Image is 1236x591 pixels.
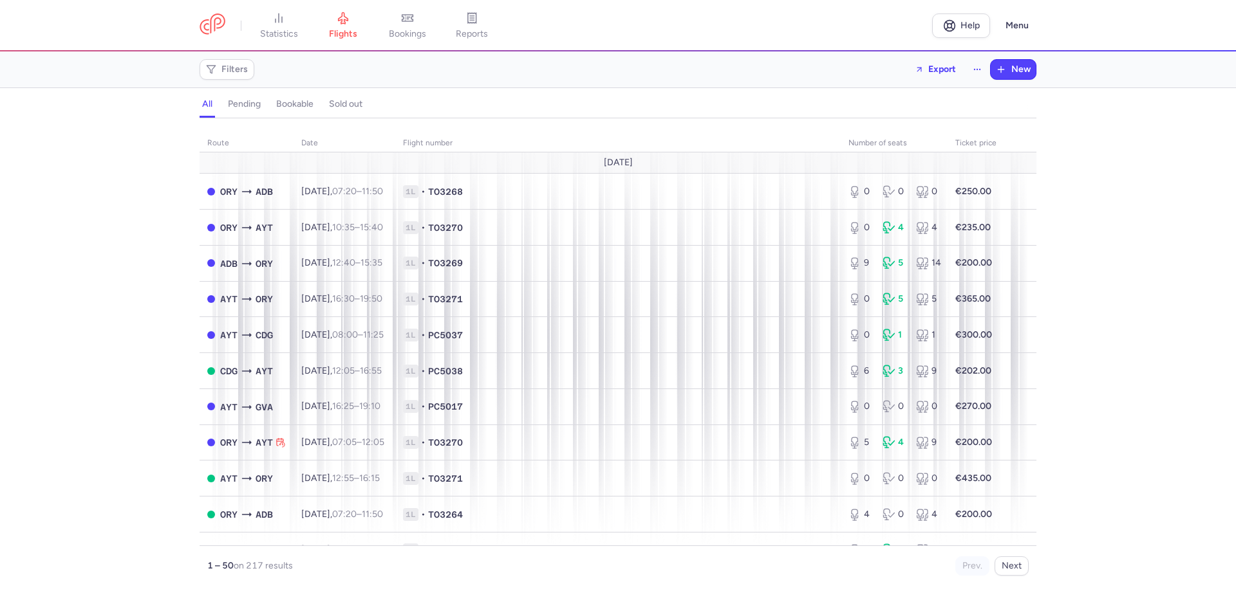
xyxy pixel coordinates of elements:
[220,328,238,342] span: AYT
[883,508,906,521] div: 0
[421,293,426,305] span: •
[220,221,238,235] span: ORY
[294,134,395,153] th: date
[848,257,872,269] div: 9
[955,509,992,520] strong: €200.00
[848,221,872,234] div: 0
[301,509,383,520] span: [DATE],
[207,560,234,571] strong: 1 – 50
[883,221,906,234] div: 4
[848,400,872,413] div: 0
[234,560,293,571] span: on 217 results
[360,293,382,304] time: 19:50
[362,544,384,555] time: 12:10
[362,509,383,520] time: 11:50
[221,64,248,75] span: Filters
[332,329,384,340] span: –
[363,329,384,340] time: 11:25
[604,158,633,168] span: [DATE]
[916,436,940,449] div: 9
[247,12,311,40] a: statistics
[301,365,382,376] span: [DATE],
[220,257,238,271] span: ADB
[421,329,426,341] span: •
[428,400,463,413] span: PC5017
[329,28,357,40] span: flights
[916,221,940,234] div: 4
[332,257,382,268] span: –
[916,472,940,485] div: 0
[883,185,906,198] div: 0
[332,509,357,520] time: 07:20
[883,329,906,341] div: 1
[260,28,298,40] span: statistics
[421,400,426,413] span: •
[428,329,463,341] span: PC5037
[220,400,238,414] span: AYT
[301,473,380,484] span: [DATE],
[403,365,418,377] span: 1L
[428,365,463,377] span: PC5038
[955,473,991,484] strong: €435.00
[403,543,418,556] span: 1L
[332,401,380,412] span: –
[841,134,948,153] th: number of seats
[332,401,354,412] time: 16:25
[848,293,872,305] div: 0
[991,60,1036,79] button: New
[359,473,380,484] time: 16:15
[998,14,1036,38] button: Menu
[332,293,382,304] span: –
[955,365,991,376] strong: €202.00
[220,364,238,378] span: CDG
[360,365,382,376] time: 16:55
[428,508,463,521] span: TO3264
[360,222,383,233] time: 15:40
[301,293,382,304] span: [DATE],
[428,472,463,485] span: TO3271
[421,185,426,198] span: •
[375,12,440,40] a: bookings
[332,544,384,555] span: –
[456,28,488,40] span: reports
[428,293,463,305] span: TO3271
[960,21,980,30] span: Help
[228,98,261,110] h4: pending
[403,508,418,521] span: 1L
[256,292,273,306] span: ORY
[329,98,362,110] h4: sold out
[428,436,463,449] span: TO3270
[848,365,872,377] div: 6
[421,365,426,377] span: •
[883,365,906,377] div: 3
[332,437,357,448] time: 07:05
[916,329,940,341] div: 1
[428,221,463,234] span: TO3270
[421,221,426,234] span: •
[995,556,1029,576] button: Next
[955,556,989,576] button: Prev.
[421,543,426,556] span: •
[332,329,358,340] time: 08:00
[301,437,384,448] span: [DATE],
[256,471,273,486] span: ORY
[428,185,463,198] span: TO3268
[955,293,991,304] strong: €365.00
[955,257,992,268] strong: €200.00
[220,471,238,486] span: AYT
[848,329,872,341] div: 0
[403,221,418,234] span: 1L
[916,400,940,413] div: 0
[421,257,426,269] span: •
[332,437,384,448] span: –
[403,185,418,198] span: 1L
[332,544,357,555] time: 08:50
[301,401,380,412] span: [DATE],
[848,472,872,485] div: 0
[1011,64,1031,75] span: New
[848,543,872,556] div: 0
[955,437,992,448] strong: €200.00
[256,543,273,558] span: CDG
[428,257,463,269] span: TO3269
[256,507,273,522] span: ADB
